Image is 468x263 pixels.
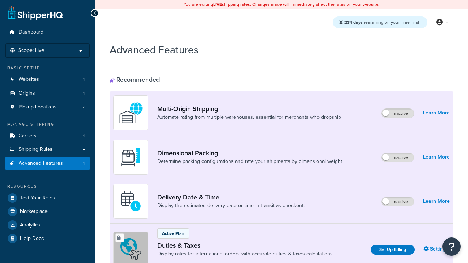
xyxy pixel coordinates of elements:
[423,108,450,118] a: Learn More
[83,133,85,139] span: 1
[110,43,199,57] h1: Advanced Features
[5,157,90,170] a: Advanced Features1
[344,19,363,26] strong: 234 days
[5,183,90,190] div: Resources
[20,222,40,228] span: Analytics
[19,133,37,139] span: Carriers
[213,1,222,8] b: LIVE
[5,65,90,71] div: Basic Setup
[83,90,85,96] span: 1
[20,195,55,201] span: Test Your Rates
[19,104,57,110] span: Pickup Locations
[157,105,341,113] a: Multi-Origin Shipping
[110,76,160,84] div: Recommended
[5,121,90,127] div: Manage Shipping
[442,237,461,256] button: Open Resource Center
[83,160,85,167] span: 1
[5,205,90,218] a: Marketplace
[19,90,35,96] span: Origins
[371,245,415,255] a: Set Up Billing
[118,100,144,126] img: WatD5o0RtDAAAAAElFTkSuQmCC
[157,241,333,249] a: Duties & Taxes
[5,73,90,86] li: Websites
[5,26,90,39] a: Dashboard
[118,144,144,170] img: DTVBYsAAAAAASUVORK5CYII=
[83,76,85,83] span: 1
[423,244,450,254] a: Settings
[5,232,90,245] a: Help Docs
[19,29,44,35] span: Dashboard
[344,19,419,26] span: remaining on your Free Trial
[382,153,414,162] label: Inactive
[5,73,90,86] a: Websites1
[5,191,90,205] a: Test Your Rates
[5,129,90,143] li: Carriers
[5,87,90,100] a: Origins1
[5,143,90,156] a: Shipping Rules
[423,152,450,162] a: Learn More
[19,160,63,167] span: Advanced Features
[423,196,450,206] a: Learn More
[19,76,39,83] span: Websites
[5,218,90,232] a: Analytics
[382,109,414,118] label: Inactive
[5,87,90,100] li: Origins
[5,100,90,114] li: Pickup Locations
[157,202,305,209] a: Display the estimated delivery date or time in transit as checkout.
[157,158,342,165] a: Determine packing configurations and rate your shipments by dimensional weight
[157,149,342,157] a: Dimensional Packing
[5,129,90,143] a: Carriers1
[157,250,333,258] a: Display rates for international orders with accurate duties & taxes calculations
[157,114,341,121] a: Automate rating from multiple warehouses, essential for merchants who dropship
[20,209,48,215] span: Marketplace
[118,188,144,214] img: gfkeb5ejjkALwAAAABJRU5ErkJggg==
[382,197,414,206] label: Inactive
[5,100,90,114] a: Pickup Locations2
[19,146,53,153] span: Shipping Rules
[5,157,90,170] li: Advanced Features
[162,230,184,237] p: Active Plan
[157,193,305,201] a: Delivery Date & Time
[18,47,44,54] span: Scope: Live
[20,236,44,242] span: Help Docs
[82,104,85,110] span: 2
